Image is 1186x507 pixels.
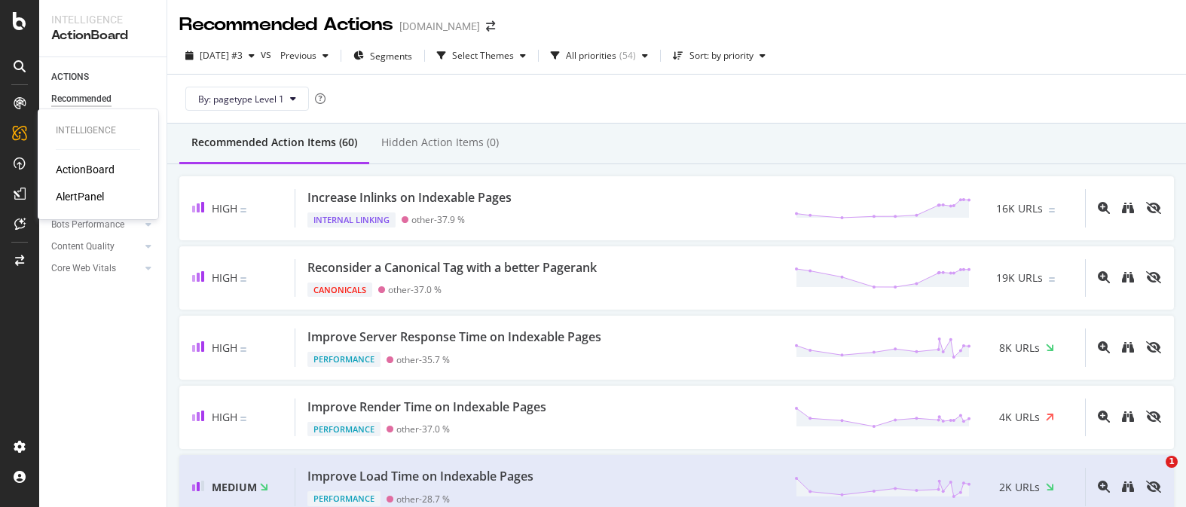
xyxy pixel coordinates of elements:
a: binoculars [1122,480,1134,494]
div: Internal Linking [307,212,396,228]
div: Intelligence [56,124,140,137]
div: other - 37.0 % [396,423,450,435]
div: arrow-right-arrow-left [486,21,495,32]
span: 4K URLs [999,410,1040,425]
img: Equal [1049,208,1055,212]
div: Recommended Actions [179,12,393,38]
div: binoculars [1122,481,1134,493]
button: Select Themes [431,44,532,68]
div: Improve Load Time on Indexable Pages [307,468,533,485]
div: magnifying-glass-plus [1098,481,1110,493]
a: binoculars [1122,270,1134,285]
span: vs [261,47,274,62]
a: Core Web Vitals [51,261,141,276]
span: High [212,270,237,285]
button: By: pagetype Level 1 [185,87,309,111]
div: Core Web Vitals [51,261,116,276]
div: Canonicals [307,283,372,298]
div: Improve Render Time on Indexable Pages [307,399,546,416]
a: ACTIONS [51,69,156,85]
div: ACTIONS [51,69,89,85]
div: magnifying-glass-plus [1098,411,1110,423]
div: binoculars [1122,271,1134,283]
div: Recommended Actions [51,91,142,123]
div: other - 28.7 % [396,493,450,505]
div: ActionBoard [51,27,154,44]
div: Bots Performance [51,217,124,233]
a: Bots Performance [51,217,141,233]
span: 1 [1166,456,1178,468]
span: 16K URLs [996,201,1043,216]
div: Content Quality [51,239,115,255]
div: eye-slash [1146,341,1161,353]
span: 8K URLs [999,341,1040,356]
img: Equal [240,277,246,282]
div: Select Themes [452,51,514,60]
span: Medium [212,480,257,494]
a: ActionBoard [56,162,115,177]
div: [DOMAIN_NAME] [399,19,480,34]
a: binoculars [1122,410,1134,424]
div: other - 37.0 % [388,284,442,295]
div: Recommended Action Items (60) [191,135,357,150]
button: Previous [274,44,335,68]
div: Performance [307,422,381,437]
a: AlertPanel [56,189,104,204]
div: Performance [307,491,381,506]
span: By: pagetype Level 1 [198,93,284,105]
a: Content Quality [51,239,141,255]
a: Recommended Actions [51,91,156,123]
span: 2025 Oct. 1st #3 [200,49,243,62]
span: 2K URLs [999,480,1040,495]
div: magnifying-glass-plus [1098,341,1110,353]
img: Equal [240,347,246,352]
a: binoculars [1122,201,1134,215]
div: eye-slash [1146,411,1161,423]
img: Equal [1049,277,1055,282]
span: High [212,341,237,355]
img: Equal [240,208,246,212]
span: High [212,201,237,215]
div: Increase Inlinks on Indexable Pages [307,189,512,206]
div: Performance [307,352,381,367]
button: [DATE] #3 [179,44,261,68]
div: Sort: by priority [689,51,753,60]
button: All priorities(54) [545,44,654,68]
div: eye-slash [1146,481,1161,493]
button: Segments [347,44,418,68]
img: Equal [240,417,246,421]
iframe: Intercom live chat [1135,456,1171,492]
div: Improve Server Response Time on Indexable Pages [307,328,601,346]
div: other - 35.7 % [396,354,450,365]
div: magnifying-glass-plus [1098,202,1110,214]
div: eye-slash [1146,271,1161,283]
div: eye-slash [1146,202,1161,214]
span: Previous [274,49,316,62]
div: Reconsider a Canonical Tag with a better Pagerank [307,259,597,276]
div: Hidden Action Items (0) [381,135,499,150]
div: binoculars [1122,202,1134,214]
div: All priorities [566,51,616,60]
div: ( 54 ) [619,51,636,60]
div: binoculars [1122,411,1134,423]
div: binoculars [1122,341,1134,353]
div: Intelligence [51,12,154,27]
span: 19K URLs [996,270,1043,286]
span: Segments [370,50,412,63]
div: magnifying-glass-plus [1098,271,1110,283]
button: Sort: by priority [667,44,772,68]
a: binoculars [1122,341,1134,355]
span: High [212,410,237,424]
div: other - 37.9 % [411,214,465,225]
